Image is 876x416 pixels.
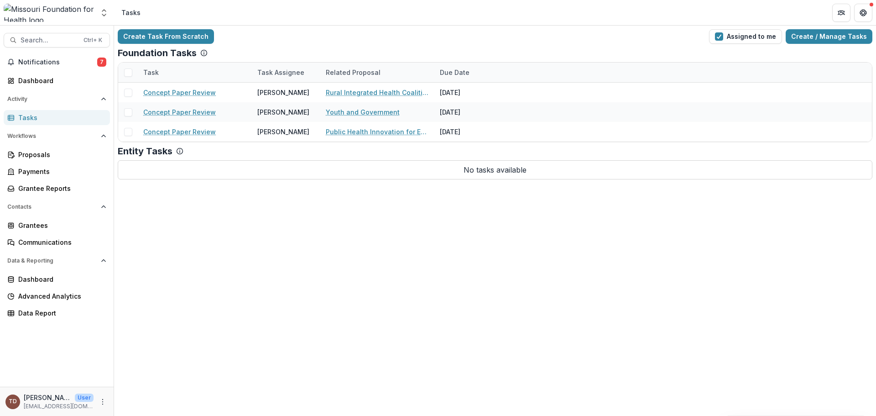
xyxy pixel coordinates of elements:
div: Due Date [434,68,475,77]
button: Open Activity [4,92,110,106]
button: Open Data & Reporting [4,253,110,268]
div: Ctrl + K [82,35,104,45]
a: Advanced Analytics [4,289,110,304]
a: Public Health Innovation for Equity in Rural [US_STATE] [326,127,429,137]
img: Missouri Foundation for Health logo [4,4,94,22]
div: [PERSON_NAME] [257,107,309,117]
a: Concept Paper Review [143,127,216,137]
div: Task Assignee [252,68,310,77]
a: Rural Integrated Health Coalition: Advancing Health Equity in [GEOGRAPHIC_DATA][US_STATE] [326,88,429,97]
button: More [97,396,108,407]
div: Grantee Reports [18,184,103,193]
a: Data Report [4,305,110,321]
div: Task [138,68,164,77]
span: Workflows [7,133,97,139]
span: Data & Reporting [7,258,97,264]
div: Data Report [18,308,103,318]
button: Notifications7 [4,55,110,69]
div: Communications [18,237,103,247]
a: Grantee Reports [4,181,110,196]
div: Task [138,63,252,82]
div: Related Proposal [320,63,434,82]
a: Concept Paper Review [143,88,216,97]
button: Get Help [854,4,872,22]
p: Foundation Tasks [118,47,197,58]
span: Contacts [7,204,97,210]
span: Activity [7,96,97,102]
nav: breadcrumb [118,6,144,19]
div: Dashboard [18,274,103,284]
div: Payments [18,167,103,176]
p: Entity Tasks [118,146,172,157]
a: Communications [4,235,110,250]
div: Due Date [434,63,503,82]
a: Dashboard [4,73,110,88]
div: [PERSON_NAME] [257,127,309,137]
span: Notifications [18,58,97,66]
div: Grantees [18,221,103,230]
a: Create / Manage Tasks [786,29,872,44]
p: [PERSON_NAME] [24,393,71,402]
a: Proposals [4,147,110,162]
button: Open entity switcher [98,4,110,22]
span: 7 [97,58,106,67]
div: Advanced Analytics [18,291,103,301]
div: [PERSON_NAME] [257,88,309,97]
div: Tasks [18,113,103,122]
a: Grantees [4,218,110,233]
a: Dashboard [4,272,110,287]
button: Open Contacts [4,200,110,214]
a: Payments [4,164,110,179]
div: [DATE] [434,122,503,142]
div: Task Assignee [252,63,320,82]
div: Proposals [18,150,103,159]
a: Concept Paper Review [143,107,216,117]
p: User [75,394,94,402]
div: Dashboard [18,76,103,85]
div: [DATE] [434,102,503,122]
div: [DATE] [434,83,503,102]
span: Search... [21,37,78,44]
div: Tasks [121,8,141,17]
button: Partners [832,4,850,22]
p: [EMAIL_ADDRESS][DOMAIN_NAME] [24,402,94,411]
button: Assigned to me [709,29,782,44]
button: Search... [4,33,110,47]
button: Open Workflows [4,129,110,143]
div: Ty Dowdy [9,399,17,405]
a: Create Task From Scratch [118,29,214,44]
div: Related Proposal [320,68,386,77]
a: Tasks [4,110,110,125]
p: No tasks available [118,160,872,179]
a: Youth and Government [326,107,400,117]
